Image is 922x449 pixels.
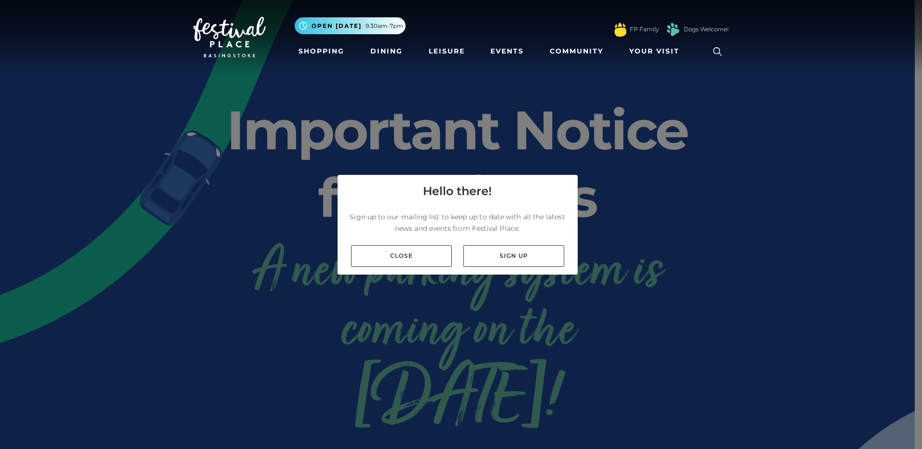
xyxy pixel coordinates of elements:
img: Festival Place Logo [193,17,266,57]
p: Sign up to our mailing list to keep up to date with all the latest news and events from Festival ... [345,211,570,234]
button: Open [DATE] 9.30am-7pm [295,17,406,34]
a: Shopping [295,42,348,60]
a: Sign up [463,245,564,267]
span: Your Visit [629,46,679,56]
a: Dogs Welcome! [684,25,729,34]
a: Dining [366,42,407,60]
a: FP Family [630,25,659,34]
a: Community [546,42,607,60]
a: Your Visit [625,42,688,60]
span: 9.30am-7pm [366,22,403,30]
h4: Hello there! [423,183,492,200]
a: Leisure [425,42,469,60]
span: Open [DATE] [312,22,362,30]
a: Events [487,42,528,60]
a: Close [351,245,452,267]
